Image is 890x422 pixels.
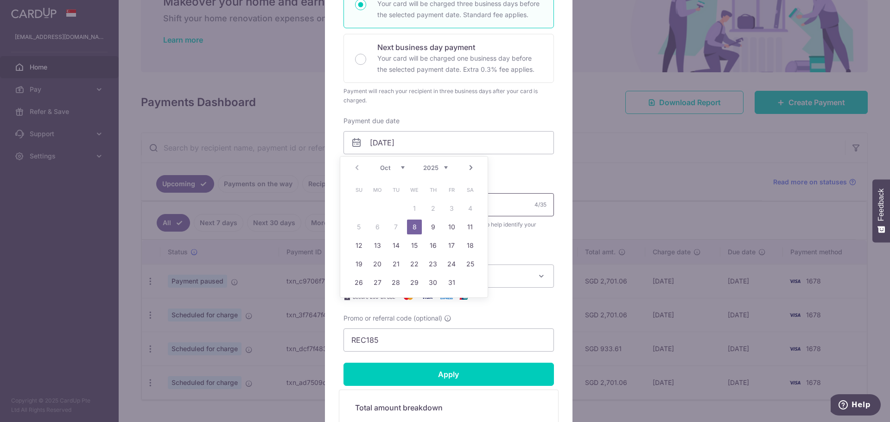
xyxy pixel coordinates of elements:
[426,275,440,290] a: 30
[426,183,440,197] span: Thursday
[351,275,366,290] a: 26
[351,257,366,271] a: 19
[343,87,554,105] div: Payment will reach your recipient in three business days after your card is charged.
[426,220,440,234] a: 9
[407,275,422,290] a: 29
[444,275,459,290] a: 31
[370,275,385,290] a: 27
[388,238,403,253] a: 14
[444,257,459,271] a: 24
[831,394,881,417] iframe: Opens a widget where you can find more information
[355,402,542,413] h5: Total amount breakdown
[407,220,422,234] a: 8
[377,53,542,75] p: Your card will be charged one business day before the selected payment date. Extra 0.3% fee applies.
[377,42,542,53] p: Next business day payment
[465,162,477,173] a: Next
[463,220,477,234] a: 11
[370,238,385,253] a: 13
[388,275,403,290] a: 28
[444,220,459,234] a: 10
[351,238,366,253] a: 12
[407,238,422,253] a: 15
[872,179,890,242] button: Feedback - Show survey
[407,257,422,271] a: 22
[370,183,385,197] span: Monday
[343,314,442,323] span: Promo or referral code (optional)
[444,183,459,197] span: Friday
[343,131,554,154] input: DD / MM / YYYY
[534,200,547,209] div: 4/35
[343,116,400,126] label: Payment due date
[407,183,422,197] span: Wednesday
[463,257,477,271] a: 25
[463,183,477,197] span: Saturday
[426,238,440,253] a: 16
[388,257,403,271] a: 21
[463,238,477,253] a: 18
[370,257,385,271] a: 20
[426,257,440,271] a: 23
[877,189,885,221] span: Feedback
[388,183,403,197] span: Tuesday
[444,238,459,253] a: 17
[351,183,366,197] span: Sunday
[343,363,554,386] input: Apply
